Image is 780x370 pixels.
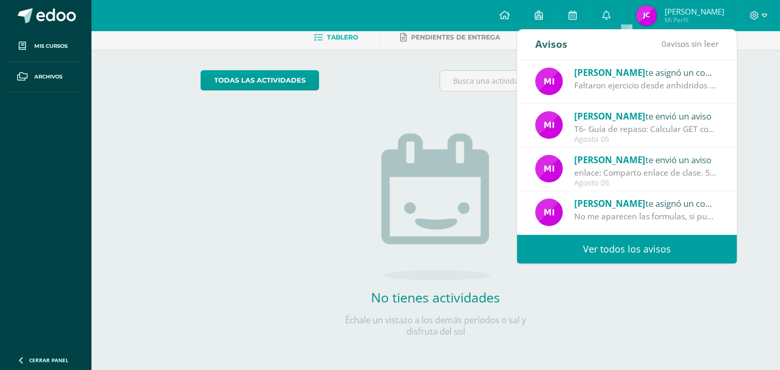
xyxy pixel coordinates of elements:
a: Mis cursos [8,31,83,62]
img: no_activities.png [381,134,491,280]
img: e71b507b6b1ebf6fbe7886fc31de659d.png [535,68,563,95]
div: te envió un aviso [574,109,719,123]
a: Tablero [314,29,359,46]
img: e71b507b6b1ebf6fbe7886fc31de659d.png [535,199,563,226]
div: enlace: Comparto enlace de clase. 5to Bachillerato B https://meet.google.com/dsz-afkj-www [574,167,719,179]
img: e71b507b6b1ebf6fbe7886fc31de659d.png [535,111,563,139]
a: Pendientes de entrega [401,29,500,46]
div: T6- Guía de repaso: Calcular GET con los datos que se presentan a continuación. Mujer de 50 años,... [574,123,719,135]
div: Agosto 05 [574,135,719,144]
span: Cerrar panel [29,356,69,364]
p: Échale un vistazo a los demás períodos o sal y disfruta del sol [332,314,540,337]
div: te asignó un comentario en 'T5- Cuaternario' para 'Química' [574,65,719,79]
span: Archivos [34,73,62,81]
span: Pendientes de entrega [412,33,500,41]
div: Avisos [535,30,567,58]
span: [PERSON_NAME] [665,6,724,17]
span: [PERSON_NAME] [574,197,645,209]
span: [PERSON_NAME] [574,110,645,122]
span: Mi Perfil [665,16,724,24]
span: Mis cursos [34,42,68,50]
div: Faltaron ejercicio desde anhidridos a sales- [574,80,719,91]
div: No me aparecen las formulas, si pudiera llevar su dispositivo para revisar. [574,210,719,222]
div: Agosto 05 [574,179,719,188]
a: Ver todos los avisos [517,235,737,263]
input: Busca una actividad próxima aquí... [440,71,670,91]
h2: No tienes actividades [332,288,540,306]
span: [PERSON_NAME] [574,154,645,166]
img: 4549e869bd1a71b294ac60c510dba8c5.png [636,5,657,26]
span: 0 [662,38,666,49]
span: avisos sin leer [662,38,719,49]
span: [PERSON_NAME] [574,67,645,78]
a: Archivos [8,62,83,92]
a: todas las Actividades [201,70,319,90]
img: e71b507b6b1ebf6fbe7886fc31de659d.png [535,155,563,182]
div: te envió un aviso [574,153,719,166]
div: te asignó un comentario en 'T5- Medidas de variabilidad' para 'Estadística descriptiva' [574,196,719,210]
span: Tablero [327,33,359,41]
